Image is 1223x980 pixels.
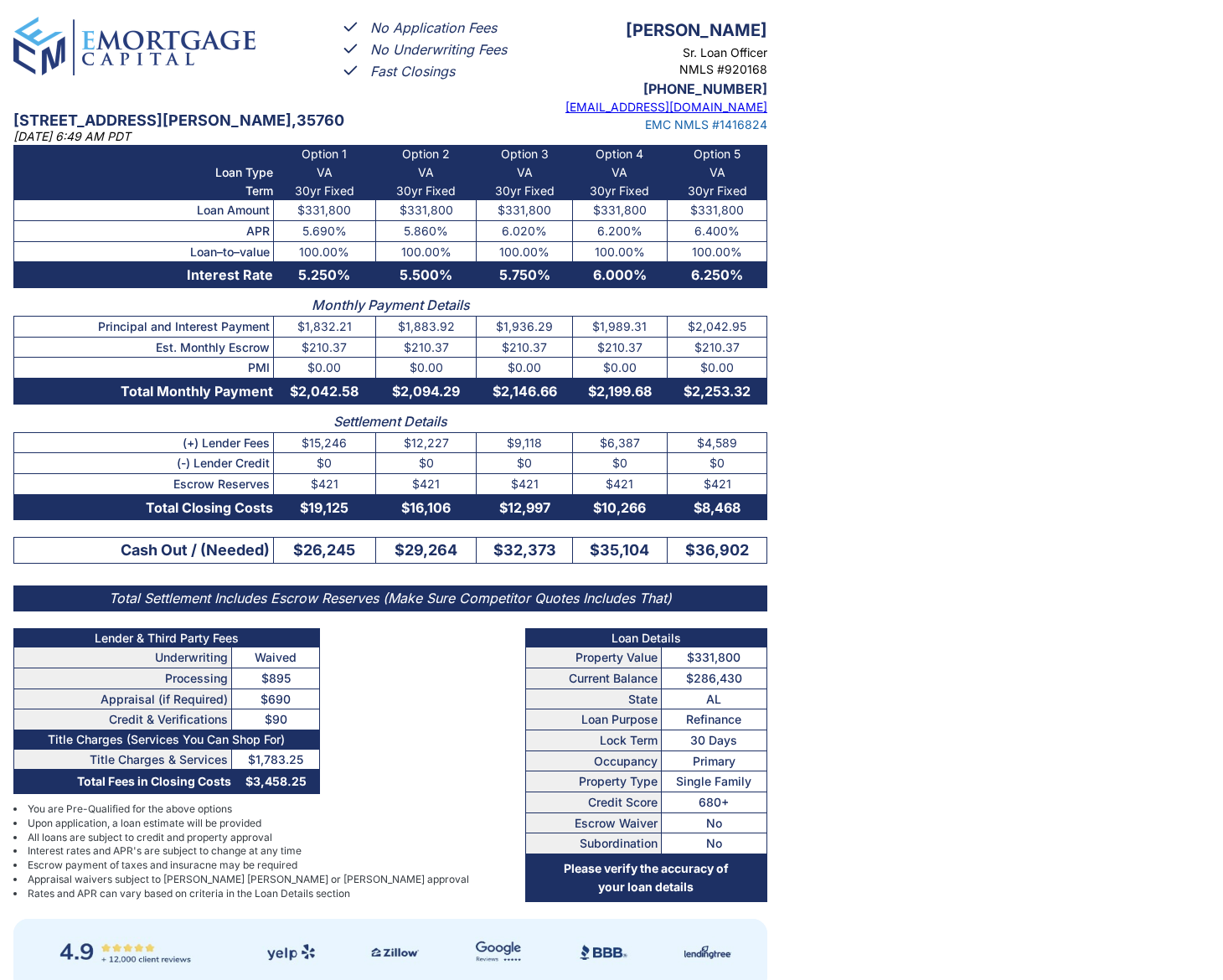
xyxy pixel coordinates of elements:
span: $4,589 [697,436,737,450]
span: $2,094.29 [392,383,460,400]
span: $210.37 [302,340,347,354]
th: Credit & Verifications [14,709,232,730]
span: $1,936.29 [496,319,553,333]
span: $421 [311,477,338,491]
span: Interest rates and APR's are subject to change at any time [28,844,302,859]
th: Loan Details [525,628,766,647]
span: $1,783.25 [248,752,303,766]
span: $2,199.68 [588,383,652,400]
p: No Underwriting Fees [370,39,507,60]
span: Escrow payment of taxes and insuracne may be required [28,859,297,873]
p: [DATE] 6:49 AM PDT [13,128,255,145]
p: EMC NMLS #1416824 [525,116,767,133]
th: Settlement Details [14,405,767,432]
td: VA [477,163,573,182]
span: $0 [419,456,434,470]
span: $210.37 [597,340,642,354]
td: No [661,833,766,854]
td: Option 4 [572,145,667,163]
span: $2,042.58 [290,383,359,400]
th: Loan Amount [14,200,274,221]
span: 6.250% [691,266,743,283]
th: Total Monthly Payment [14,378,274,404]
span: 100.00% [595,245,645,259]
span: 100.00% [401,245,452,259]
p: [STREET_ADDRESS][PERSON_NAME] , 35760 [13,109,474,133]
th: Loan Type [14,163,274,182]
th: Term [14,182,274,200]
th: Total Closing Costs [14,494,274,520]
td: 30yr Fixed [375,182,476,200]
p: [PHONE_NUMBER] [525,79,767,100]
th: Occupancy [525,750,661,771]
span: $36,902 [685,541,749,559]
span: $0.00 [508,360,541,374]
th: Escrow Waiver [525,812,661,833]
th: Interest Rate [14,262,274,288]
th: Please verify the accuracy of your loan details [525,854,766,901]
span: $2,042.95 [688,319,746,333]
span: $0.00 [700,360,734,374]
span: $331,800 [297,203,351,217]
span: $3,458.25 [245,774,307,788]
span: $2,253.32 [684,383,751,400]
th: (+) Lender Fees [14,432,274,453]
th: State [525,689,661,709]
td: VA [668,163,767,182]
span: $0.00 [307,360,341,374]
th: Loan Purpose [525,709,661,730]
th: Lock Term [525,730,661,751]
td: AL [661,689,766,709]
img: emc-logo-full.png [13,17,255,75]
th: Processing [14,668,232,689]
th: Underwriting [14,647,232,668]
span: All loans are subject to credit and property approval [28,831,272,845]
th: Loan–to–value [14,241,274,262]
span: $12,997 [499,499,550,516]
span: 5.690% [302,224,347,238]
span: $331,800 [687,650,741,664]
span: $1,832.21 [297,319,352,333]
span: Rates and APR can vary based on criteria in the Loan Details section [28,887,350,901]
th: Principal and Interest Payment [14,316,274,337]
p: Sr. Loan Officer [525,44,767,61]
span: You are Pre-Qualified for the above options [28,802,232,817]
td: Waived [232,647,319,668]
span: $421 [704,477,731,491]
td: Option 1 [273,145,375,163]
td: 680+ [661,792,766,813]
span: $421 [511,477,539,491]
span: $2,146.66 [493,383,557,400]
th: Subordination [525,833,661,854]
th: (-) Lender Credit [14,453,274,474]
a: [EMAIL_ADDRESS][DOMAIN_NAME] [565,100,767,114]
span: $0 [612,456,627,470]
span: 100.00% [692,245,742,259]
th: APR [14,220,274,241]
span: $26,245 [293,541,355,559]
td: 30 Days [661,730,766,751]
td: Primary [661,750,766,771]
span: $0 [710,456,725,470]
th: Escrow Reserves [14,473,274,494]
span: 5.860% [404,224,448,238]
td: 30yr Fixed [572,182,667,200]
th: Property Value [525,647,661,668]
p: [PERSON_NAME] [525,17,767,44]
th: Title Charges (Services You Can Shop For) [14,730,320,750]
td: No [661,812,766,833]
span: $6,387 [600,436,640,450]
span: $0.00 [603,360,637,374]
td: Option 3 [477,145,573,163]
td: Option 2 [375,145,476,163]
span: $1,883.92 [398,319,455,333]
td: Option 5 [668,145,767,163]
span: $331,800 [498,203,551,217]
span: $32,373 [493,541,556,559]
p: Fast Closings [370,61,455,82]
span: $210.37 [694,340,740,354]
span: $1,989.31 [592,319,647,333]
td: VA [273,163,375,182]
span: Upon application, a loan estimate will be provided [28,817,261,831]
span: $90 [265,712,287,726]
